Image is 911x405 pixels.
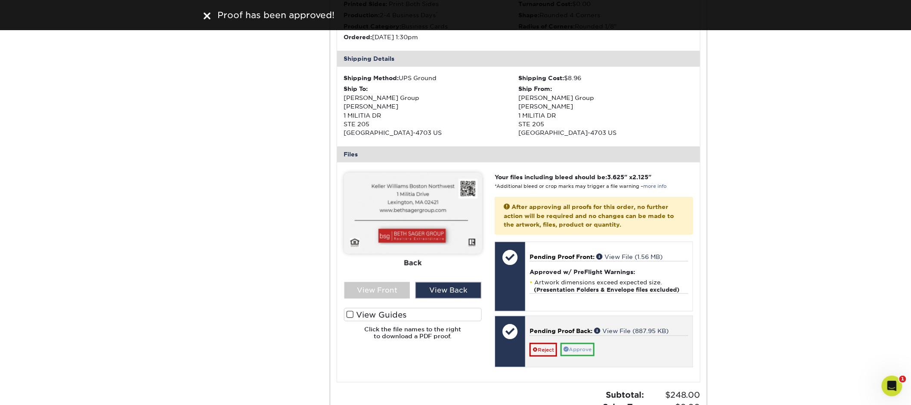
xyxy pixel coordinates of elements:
div: Files [337,146,700,162]
span: 1 [899,376,906,383]
div: Shipping Details [337,51,700,66]
a: more info [643,184,666,189]
span: 3.625 [607,174,624,181]
iframe: Google Customer Reviews [2,379,73,402]
strong: (Presentation Folders & Envelope files excluded) [534,287,679,293]
strong: After approving all proofs for this order, no further action will be required and no changes can ... [504,203,674,228]
div: View Front [344,282,410,299]
a: Reject [530,343,557,357]
h6: Click the file names to the right to download a PDF proof. [344,326,482,347]
div: Back [344,253,482,272]
strong: Shipping Cost: [518,75,564,81]
img: close [204,12,211,19]
strong: Ship To: [344,85,368,92]
strong: Your files including bleed should be: " x " [495,174,651,181]
small: *Additional bleed or crop marks may trigger a file warning – [495,184,666,189]
div: [PERSON_NAME] Group [PERSON_NAME] 1 MILITIA DR STE 205 [GEOGRAPHIC_DATA]-4703 US [518,84,693,137]
span: Pending Proof Front: [530,253,595,260]
strong: Ordered: [344,34,372,40]
li: [DATE] 1:30pm [344,33,519,41]
span: 2.125 [632,174,648,181]
label: View Guides [344,308,482,321]
div: $8.96 [518,74,693,82]
div: View Back [415,282,481,299]
strong: Shipping Method: [344,75,399,81]
li: Artwork dimensions exceed expected size. [530,279,688,293]
a: View File (1.56 MB) [596,253,663,260]
iframe: Intercom live chat [882,376,902,396]
a: View File (887.95 KB) [594,327,669,334]
div: UPS Ground [344,74,519,82]
h4: Approved w/ PreFlight Warnings: [530,268,688,275]
span: Proof has been approved! [217,10,335,20]
a: Approve [561,343,595,356]
strong: Ship From: [518,85,552,92]
div: [PERSON_NAME] Group [PERSON_NAME] 1 MILITIA DR STE 205 [GEOGRAPHIC_DATA]-4703 US [344,84,519,137]
strong: Subtotal: [606,390,644,400]
span: Pending Proof Back: [530,327,592,334]
span: $248.00 [647,389,700,402]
